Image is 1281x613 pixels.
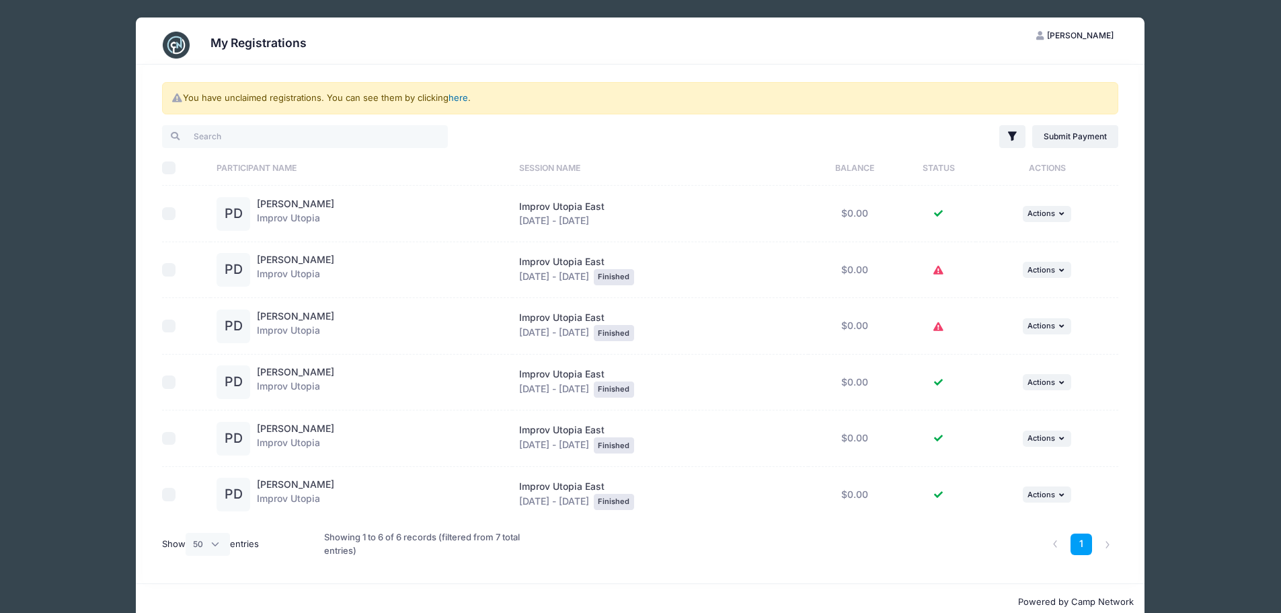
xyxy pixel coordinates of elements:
a: PD [217,264,250,276]
span: Actions [1027,377,1055,387]
div: [DATE] - [DATE] [519,311,802,341]
span: Actions [1027,490,1055,499]
a: 1 [1071,534,1093,556]
a: [PERSON_NAME] [257,310,334,322]
th: Balance: activate to sort column ascending [808,150,901,186]
div: PD [217,422,250,456]
td: $0.00 [808,186,901,242]
td: $0.00 [808,410,901,467]
td: $0.00 [808,298,901,355]
td: $0.00 [808,355,901,411]
div: Improv Utopia [257,253,334,287]
div: Showing 1 to 6 of 6 records (filtered from 7 total entries) [324,522,553,566]
a: Submit Payment [1032,125,1119,148]
p: Powered by Camp Network [147,596,1134,609]
span: Improv Utopia East [519,312,605,323]
h3: My Registrations [210,36,307,50]
div: Finished [594,494,634,510]
th: Select All [162,150,210,186]
a: PD [217,433,250,445]
div: Improv Utopia [257,478,334,511]
input: Search [162,125,448,148]
span: Actions [1027,433,1055,443]
div: Finished [594,437,634,454]
th: Participant Name: activate to sort column ascending [210,150,513,186]
a: here [449,92,468,103]
div: PD [217,478,250,511]
div: PD [217,197,250,231]
a: PD [217,489,250,501]
button: [PERSON_NAME] [1024,24,1125,47]
span: Improv Utopia East [519,368,605,380]
a: [PERSON_NAME] [257,198,334,209]
td: $0.00 [808,242,901,299]
span: Actions [1027,265,1055,275]
div: Improv Utopia [257,365,334,399]
div: PD [217,253,250,287]
td: $0.00 [808,467,901,523]
label: Show entries [162,533,259,556]
div: Improv Utopia [257,422,334,456]
a: [PERSON_NAME] [257,254,334,265]
div: [DATE] - [DATE] [519,423,802,454]
a: PD [217,321,250,332]
div: Finished [594,382,634,398]
img: CampNetwork [163,32,190,59]
div: [DATE] - [DATE] [519,255,802,285]
span: Improv Utopia East [519,201,605,212]
button: Actions [1023,374,1071,390]
div: Improv Utopia [257,197,334,231]
a: [PERSON_NAME] [257,423,334,434]
th: Status: activate to sort column ascending [901,150,976,186]
div: Finished [594,325,634,341]
button: Actions [1023,486,1071,503]
button: Actions [1023,318,1071,334]
th: Actions: activate to sort column ascending [976,150,1118,186]
div: You have unclaimed registrations. You can see them by clicking . [162,82,1118,114]
div: Improv Utopia [257,310,334,343]
select: Showentries [186,533,230,556]
a: PD [217,209,250,220]
span: Actions [1027,321,1055,330]
span: Improv Utopia East [519,480,605,492]
button: Actions [1023,206,1071,222]
div: Finished [594,269,634,285]
div: [DATE] - [DATE] [519,480,802,510]
button: Actions [1023,431,1071,447]
div: [DATE] - [DATE] [519,367,802,398]
div: [DATE] - [DATE] [519,200,802,228]
span: Improv Utopia East [519,256,605,267]
a: PD [217,377,250,388]
span: [PERSON_NAME] [1047,30,1114,40]
th: Session Name: activate to sort column ascending [512,150,808,186]
a: [PERSON_NAME] [257,478,334,490]
button: Actions [1023,262,1071,278]
span: Actions [1027,209,1055,218]
span: Improv Utopia East [519,424,605,435]
a: [PERSON_NAME] [257,366,334,377]
div: PD [217,365,250,399]
div: PD [217,310,250,343]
